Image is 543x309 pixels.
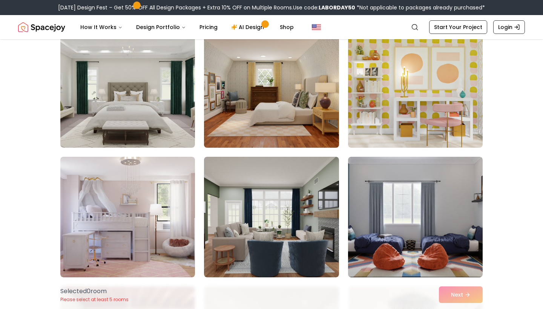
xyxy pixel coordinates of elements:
[348,27,483,148] img: Room room-3
[18,20,65,35] a: Spacejoy
[130,20,192,35] button: Design Portfolio
[201,24,342,151] img: Room room-2
[18,20,65,35] img: Spacejoy Logo
[193,20,224,35] a: Pricing
[493,20,525,34] a: Login
[348,157,483,277] img: Room room-6
[429,20,487,34] a: Start Your Project
[58,4,485,11] div: [DATE] Design Fest – Get 50% OFF All Design Packages + Extra 10% OFF on Multiple Rooms.
[18,15,525,39] nav: Global
[74,20,129,35] button: How It Works
[319,4,355,11] b: LABORDAY50
[274,20,300,35] a: Shop
[355,4,485,11] span: *Not applicable to packages already purchased*
[204,157,339,277] img: Room room-5
[312,23,321,32] img: United States
[74,20,300,35] nav: Main
[60,297,129,303] p: Please select at least 5 rooms
[293,4,355,11] span: Use code:
[60,157,195,277] img: Room room-4
[225,20,272,35] a: AI Design
[60,287,129,296] p: Selected 0 room
[60,27,195,148] img: Room room-1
